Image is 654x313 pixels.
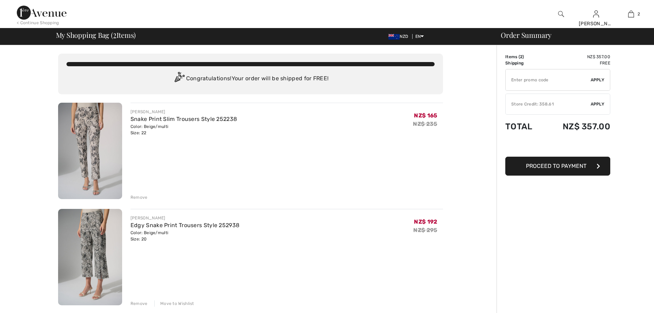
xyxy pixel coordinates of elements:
[131,123,237,136] div: Color: Beige/multi Size: 22
[520,54,522,59] span: 2
[505,157,610,176] button: Proceed to Payment
[131,116,237,122] a: Snake Print Slim Trousers Style 252238
[131,300,148,307] div: Remove
[638,11,640,17] span: 2
[56,32,136,39] span: My Shopping Bag ( Items)
[506,101,591,107] div: Store Credit: 358.61
[579,20,613,27] div: [PERSON_NAME]
[413,227,437,233] s: NZ$ 295
[113,30,117,39] span: 2
[492,32,650,39] div: Order Summary
[506,69,591,90] input: Promo code
[17,20,59,26] div: < Continue Shopping
[388,34,400,40] img: New Zealand Dollar
[543,60,610,66] td: Free
[172,72,186,86] img: Congratulation2.svg
[154,300,194,307] div: Move to Wishlist
[415,34,424,39] span: EN
[17,6,66,20] img: 1ère Avenue
[593,11,599,17] a: Sign In
[131,215,239,221] div: [PERSON_NAME]
[526,163,586,169] span: Proceed to Payment
[543,54,610,60] td: NZ$ 357.00
[131,194,148,200] div: Remove
[413,121,437,127] s: NZ$ 235
[505,54,543,60] td: Items ( )
[388,34,411,39] span: NZD
[558,10,564,18] img: search the website
[593,10,599,18] img: My Info
[505,138,610,154] iframe: PayPal
[614,10,648,18] a: 2
[505,115,543,138] td: Total
[591,77,605,83] span: Apply
[131,222,239,229] a: Edgy Snake Print Trousers Style 252938
[131,230,239,242] div: Color: Beige/multi Size: 20
[543,115,610,138] td: NZ$ 357.00
[628,10,634,18] img: My Bag
[414,112,437,119] span: NZ$ 165
[131,109,237,115] div: [PERSON_NAME]
[66,72,435,86] div: Congratulations! Your order will be shipped for FREE!
[505,60,543,66] td: Shipping
[58,103,122,199] img: Snake Print Slim Trousers Style 252238
[414,218,437,225] span: NZ$ 192
[58,209,122,305] img: Edgy Snake Print Trousers Style 252938
[591,101,605,107] span: Apply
